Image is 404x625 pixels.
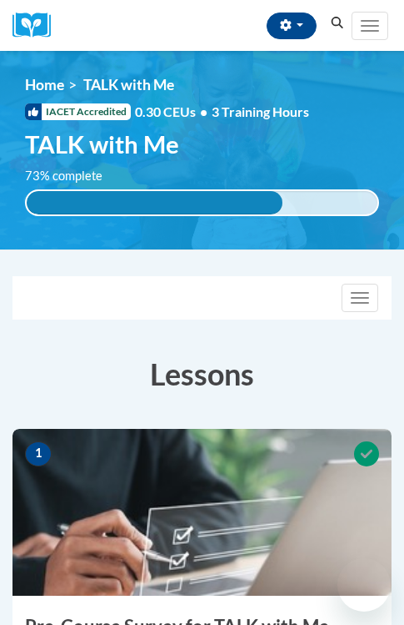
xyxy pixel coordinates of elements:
[25,76,64,93] a: Home
[135,103,212,121] span: 0.30 CEUs
[25,129,179,159] span: TALK with Me
[12,429,392,596] img: Course Image
[83,76,174,93] span: TALK with Me
[25,441,52,466] span: 1
[267,13,317,39] button: Account Settings
[200,103,207,119] span: •
[25,103,131,120] span: IACET Accredited
[25,167,121,185] label: 73% complete
[337,558,391,612] iframe: Button to launch messaging window
[12,13,62,38] a: Cox Campus
[27,191,282,214] div: 73% complete
[212,103,309,119] span: 3 Training Hours
[12,13,62,38] img: Logo brand
[325,13,350,33] button: Search
[12,353,392,395] h3: Lessons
